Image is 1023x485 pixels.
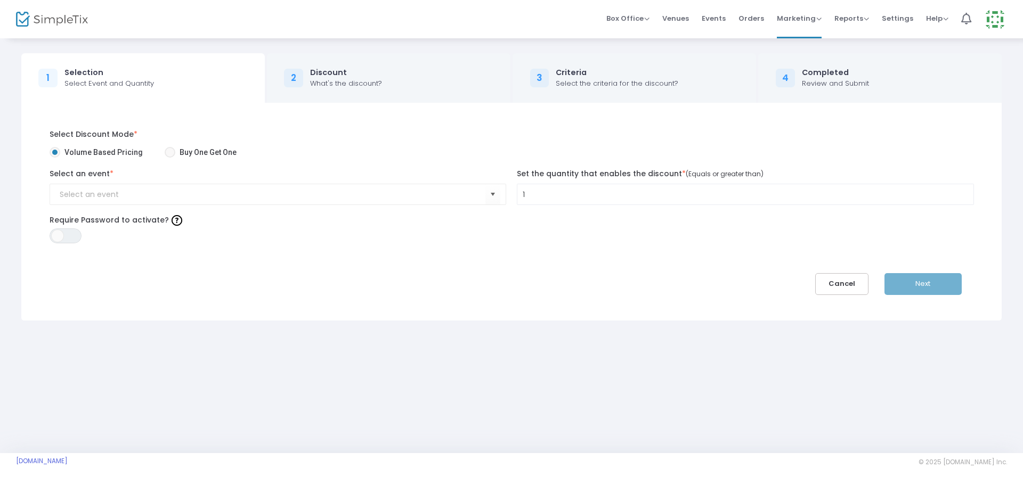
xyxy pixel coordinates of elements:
[556,67,678,78] div: Criteria
[60,189,486,200] input: Select an event
[172,215,182,226] img: question-mark
[802,67,869,78] div: Completed
[926,13,948,23] span: Help
[777,13,822,23] span: Marketing
[38,69,58,88] div: 1
[662,5,689,32] span: Venues
[310,78,382,89] div: What's the discount?
[556,78,678,89] div: Select the criteria for the discount?
[50,212,974,228] label: Require Password to activate?
[702,5,726,32] span: Events
[738,5,764,32] span: Orders
[517,168,974,179] label: Set the quantity that enables the discount
[606,13,649,23] span: Box Office
[175,147,237,158] span: Buy One Get One
[530,69,549,88] div: 3
[686,169,764,178] span: (Equals or greater than)
[815,273,868,295] button: Cancel
[776,69,795,88] div: 4
[64,78,154,89] div: Select Event and Quantity
[882,5,913,32] span: Settings
[485,184,500,205] button: Select
[44,129,979,140] label: Select Discount Mode
[64,67,154,78] div: Selection
[834,13,869,23] span: Reports
[16,457,68,465] a: [DOMAIN_NAME]
[284,69,303,88] div: 2
[50,168,507,179] label: Select an event
[919,458,1007,466] span: © 2025 [DOMAIN_NAME] Inc.
[310,67,382,78] div: Discount
[802,78,869,89] div: Review and Submit
[60,147,143,158] span: Volume Based Pricing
